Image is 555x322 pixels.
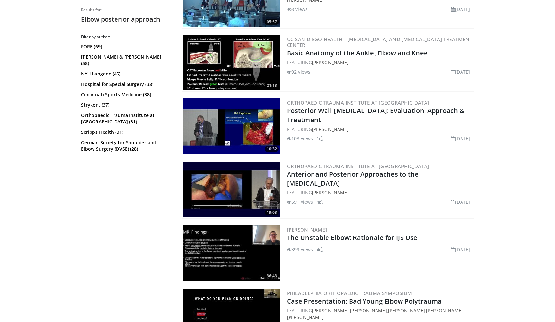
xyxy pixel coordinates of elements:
li: [DATE] [451,68,470,75]
a: 19:03 [183,162,280,217]
a: [PERSON_NAME] & [PERSON_NAME] (58) [81,54,170,67]
p: Results for: [81,7,172,13]
a: [PERSON_NAME] [426,307,463,314]
a: [PERSON_NAME] [388,307,425,314]
a: Posterior Wall [MEDICAL_DATA]: Evaluation, Approach & Treatment [287,106,464,124]
img: de4390fa-2684-49f4-9f86-74c8680d4739.300x170_q85_crop-smart_upscale.jpg [183,162,280,217]
a: 10:32 [183,98,280,154]
img: 1434b9bf-dc2f-4d07-b273-b6c962623f37.300x170_q85_crop-smart_upscale.jpg [183,225,280,281]
a: Orthopaedic Trauma Institute at [GEOGRAPHIC_DATA] [287,163,429,169]
a: [PERSON_NAME] [312,59,349,65]
a: [PERSON_NAME] [287,226,327,233]
a: German Society for Shoulder and Elbow Surgery (DVSE) (28) [81,139,170,152]
a: Orthopaedic Trauma Institute at [GEOGRAPHIC_DATA] (31) [81,112,170,125]
a: Basic Anatomy of the Ankle, Elbow and Knee [287,49,428,57]
li: [DATE] [451,135,470,142]
a: 21:13 [183,35,280,90]
span: 05:57 [265,19,279,25]
a: [PERSON_NAME] [350,307,387,314]
a: Stryker . (37) [81,102,170,108]
img: e3d359e8-e59b-4b6b-93a3-2c7317c42314.300x170_q85_crop-smart_upscale.jpg [183,98,280,154]
a: UC San Diego Health - [MEDICAL_DATA] and [MEDICAL_DATA] Treatment Center [287,36,472,48]
li: 1 [317,135,323,142]
h3: Filter by author: [81,34,172,40]
a: [PERSON_NAME] [312,190,349,196]
li: 399 views [287,246,313,253]
li: [DATE] [451,246,470,253]
span: 36:43 [265,273,279,279]
a: Orthopaedic Trauma Institute at [GEOGRAPHIC_DATA] [287,99,429,106]
a: NYU Langone (45) [81,71,170,77]
li: 4 [317,199,323,205]
div: FEATURING , , , , [287,307,473,321]
div: FEATURING [287,59,473,66]
a: FORE (69) [81,43,170,50]
a: Scripps Health (31) [81,129,170,135]
li: 92 views [287,68,310,75]
div: FEATURING [287,189,473,196]
a: [PERSON_NAME] [312,126,349,132]
h2: Elbow posterior approach [81,15,172,24]
a: Hospital for Special Surgery (38) [81,81,170,87]
img: f804ed0c-f114-4dd5-960a-155f5d7af5fd.300x170_q85_crop-smart_upscale.jpg [183,35,280,90]
a: 36:43 [183,225,280,281]
a: Case Presentation: Bad Young Elbow Polytrauma [287,297,442,305]
li: 591 views [287,199,313,205]
span: 21:13 [265,83,279,88]
li: 103 views [287,135,313,142]
span: 10:32 [265,146,279,152]
div: FEATURING [287,126,473,132]
span: 19:03 [265,210,279,215]
li: 8 views [287,6,308,13]
li: 4 [317,246,323,253]
a: [PERSON_NAME] [312,307,349,314]
li: [DATE] [451,6,470,13]
a: The Unstable Elbow: Rationale for IJS Use [287,233,417,242]
a: Philadelphia Orthopaedic Trauma Symposium [287,290,412,296]
a: Anterior and Posterior Approaches to the [MEDICAL_DATA] [287,170,419,188]
a: Cincinnati Sports Medicine (38) [81,91,170,98]
li: [DATE] [451,199,470,205]
a: [PERSON_NAME] [287,314,324,320]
